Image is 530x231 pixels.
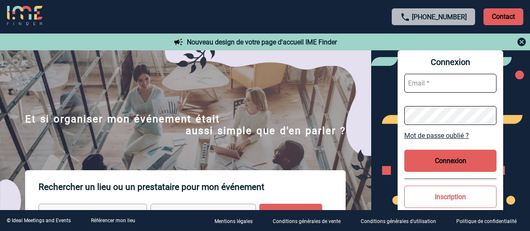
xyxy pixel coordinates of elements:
[450,217,530,225] a: Politique de confidentialité
[483,8,523,25] p: Contact
[412,13,467,21] a: [PHONE_NUMBER]
[404,150,496,172] button: Connexion
[400,12,410,22] img: call-24-px.png
[404,57,496,67] span: Connexion
[259,204,322,227] input: Rechercher
[266,217,354,225] a: Conditions générales de vente
[404,74,496,93] input: Email *
[273,218,341,224] p: Conditions générales de vente
[404,186,496,208] button: Inscription
[404,132,496,140] a: Mot de passe oublié ?
[456,218,517,224] p: Politique de confidentialité
[208,217,266,225] a: Mentions légales
[7,218,71,223] div: © Ideal Meetings and Events
[354,217,450,225] a: Conditions générales d'utilisation
[361,218,436,224] p: Conditions générales d'utilisation
[91,218,135,223] a: Référencer mon lieu
[215,218,253,224] p: Mentions légales
[39,170,346,204] p: Rechercher un lieu ou un prestataire pour mon événement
